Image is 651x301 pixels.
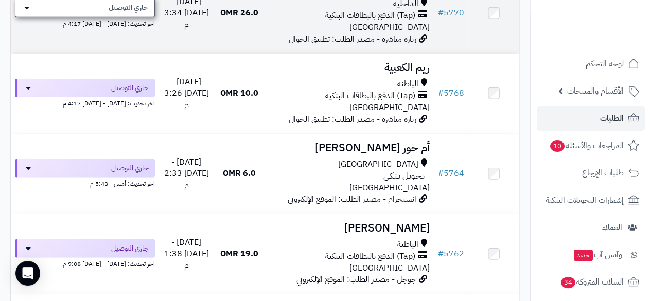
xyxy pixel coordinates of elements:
[397,78,418,90] span: الباطنة
[325,10,415,22] span: (Tap) الدفع بالبطاقات البنكية
[438,87,464,99] a: #5768
[220,247,258,260] span: 19.0 OMR
[325,251,415,262] span: (Tap) الدفع بالبطاقات البنكية
[383,170,425,182] span: تـحـويـل بـنـكـي
[567,84,624,98] span: الأقسام والمنتجات
[549,138,624,153] span: المراجعات والأسئلة
[537,188,645,213] a: إشعارات التحويلات البنكية
[325,90,415,102] span: (Tap) الدفع بالبطاقات البنكية
[15,97,155,108] div: اخر تحديث: [DATE] - [DATE] 4:17 م
[537,270,645,294] a: السلات المتروكة34
[296,273,416,286] span: جوجل - مصدر الطلب: الموقع الإلكتروني
[109,3,148,13] span: جاري التوصيل
[537,133,645,158] a: المراجعات والأسئلة10
[550,140,565,152] span: 10
[15,178,155,188] div: اخر تحديث: أمس - 5:43 م
[288,193,416,205] span: انستجرام - مصدر الطلب: الموقع الإلكتروني
[560,275,624,289] span: السلات المتروكة
[15,261,40,286] div: Open Intercom Messenger
[582,166,624,180] span: طلبات الإرجاع
[349,21,430,33] span: [GEOGRAPHIC_DATA]
[438,167,444,180] span: #
[111,163,149,173] span: جاري التوصيل
[220,87,258,99] span: 10.0 OMR
[537,215,645,240] a: العملاء
[573,247,622,262] span: وآتس آب
[164,236,209,272] span: [DATE] - [DATE] 1:38 م
[546,193,624,207] span: إشعارات التحويلات البنكية
[600,111,624,126] span: الطلبات
[15,258,155,269] div: اخر تحديث: [DATE] - [DATE] 9:08 م
[289,33,416,45] span: زيارة مباشرة - مصدر الطلب: تطبيق الجوال
[220,7,258,19] span: 26.0 OMR
[349,182,430,194] span: [GEOGRAPHIC_DATA]
[561,277,576,289] span: 34
[269,142,430,154] h3: أم حور [PERSON_NAME]
[438,87,444,99] span: #
[111,243,149,254] span: جاري التوصيل
[537,51,645,76] a: لوحة التحكم
[397,239,418,251] span: الباطنة
[164,76,209,112] span: [DATE] - [DATE] 3:26 م
[581,23,641,44] img: logo-2.png
[289,113,416,126] span: زيارة مباشرة - مصدر الطلب: تطبيق الجوال
[349,262,430,274] span: [GEOGRAPHIC_DATA]
[223,167,256,180] span: 6.0 OMR
[111,83,149,93] span: جاري التوصيل
[602,220,622,235] span: العملاء
[586,57,624,71] span: لوحة التحكم
[269,222,430,234] h3: [PERSON_NAME]
[537,242,645,267] a: وآتس آبجديد
[438,167,464,180] a: #5764
[438,247,444,260] span: #
[438,7,464,19] a: #5770
[349,101,430,114] span: [GEOGRAPHIC_DATA]
[537,161,645,185] a: طلبات الإرجاع
[164,156,209,192] span: [DATE] - [DATE] 2:33 م
[15,17,155,28] div: اخر تحديث: [DATE] - [DATE] 4:17 م
[537,106,645,131] a: الطلبات
[438,7,444,19] span: #
[338,158,418,170] span: [GEOGRAPHIC_DATA]
[269,62,430,74] h3: ريم الكعبية
[574,250,593,261] span: جديد
[438,247,464,260] a: #5762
